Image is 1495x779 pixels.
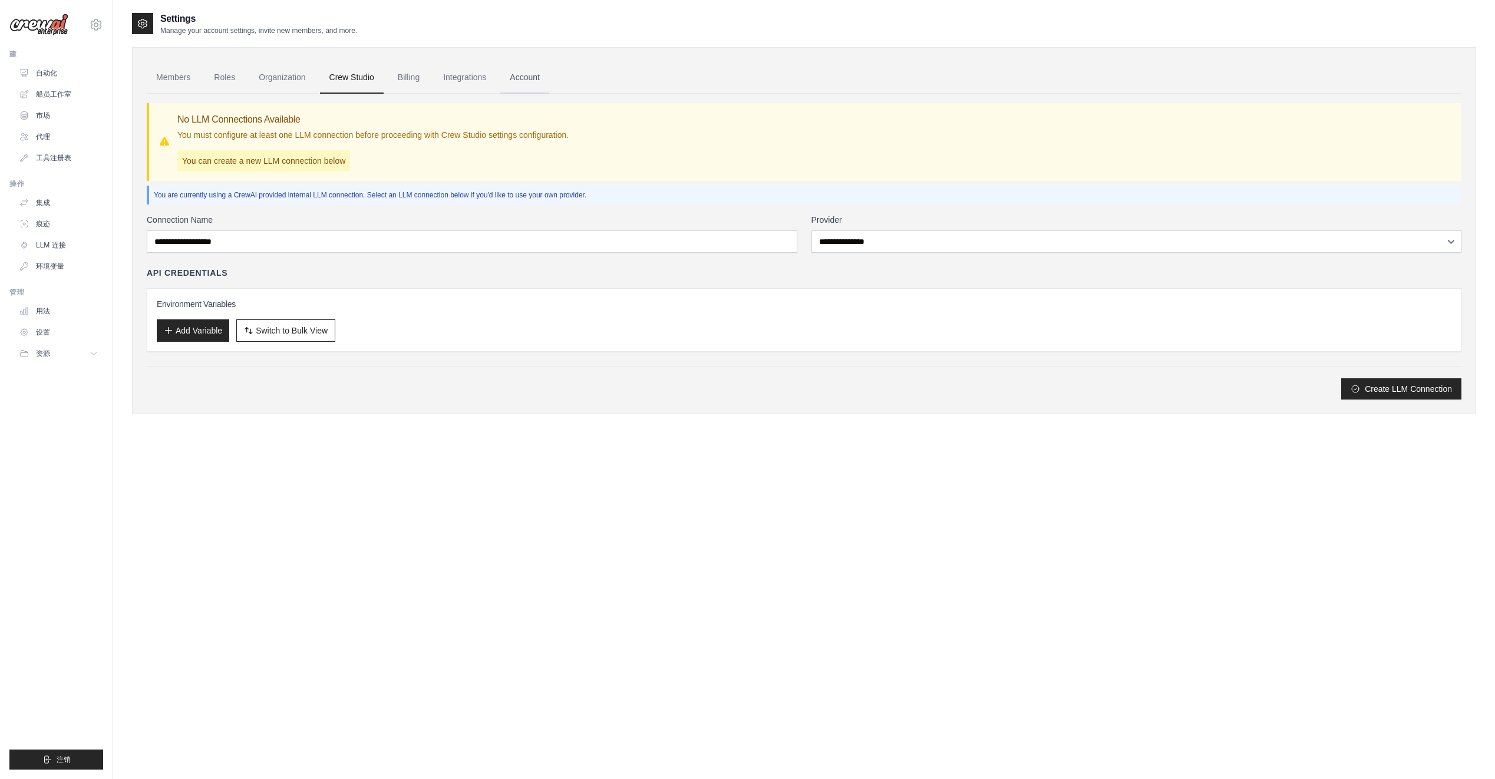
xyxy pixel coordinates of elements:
[320,62,384,94] a: Crew Studio
[36,153,71,163] font: 工具注册表
[1365,383,1452,395] font: Create LLM Connection
[160,12,357,26] h2: Settings
[9,14,68,36] img: 商标
[36,90,71,99] font: 船员工作室
[177,113,569,127] h3: No LLM Connections Available
[36,240,66,250] font: LLM 连接
[14,106,103,125] a: 市场
[160,26,357,35] p: Manage your account settings, invite new members, and more.
[176,325,222,336] font: Add Variable
[14,257,103,276] a: 环境变量
[500,62,549,94] a: Account
[9,288,103,297] div: 管理
[14,193,103,212] a: 集成
[36,262,64,271] font: 环境变量
[36,198,50,207] font: 集成
[177,129,569,141] p: You must configure at least one LLM connection before proceeding with Crew Studio settings config...
[9,179,103,189] div: 操作
[811,214,1462,226] label: Provider
[36,328,50,337] font: 设置
[147,267,227,279] h4: API Credentials
[147,62,200,94] a: Members
[36,68,57,78] font: 自动化
[36,111,50,120] font: 市场
[256,325,328,336] span: Switch to Bulk View
[9,49,103,59] div: 建
[36,132,50,141] font: 代理
[57,755,71,764] span: 注销
[14,323,103,342] a: 设置
[14,214,103,233] a: 痕迹
[36,306,50,316] font: 用法
[14,302,103,321] a: 用法
[1341,378,1461,400] button: Create LLM Connection
[236,319,335,342] button: Switch to Bulk View
[434,62,496,94] a: Integrations
[36,219,50,229] font: 痕迹
[14,64,103,82] a: 自动化
[388,62,429,94] a: Billing
[14,127,103,146] a: 代理
[14,148,103,167] a: 工具注册表
[14,344,103,363] button: 资源
[9,750,103,770] button: 注销
[157,298,1451,310] h3: Environment Variables
[249,62,315,94] a: Organization
[204,62,245,94] a: Roles
[177,150,350,171] p: You can create a new LLM connection below
[14,85,103,104] a: 船员工作室
[14,236,103,255] a: LLM 连接
[157,319,229,342] button: Add Variable
[154,190,1457,200] p: You are currently using a CrewAI provided internal LLM connection. Select an LLM connection below...
[36,349,50,358] span: 资源
[147,214,797,226] label: Connection Name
